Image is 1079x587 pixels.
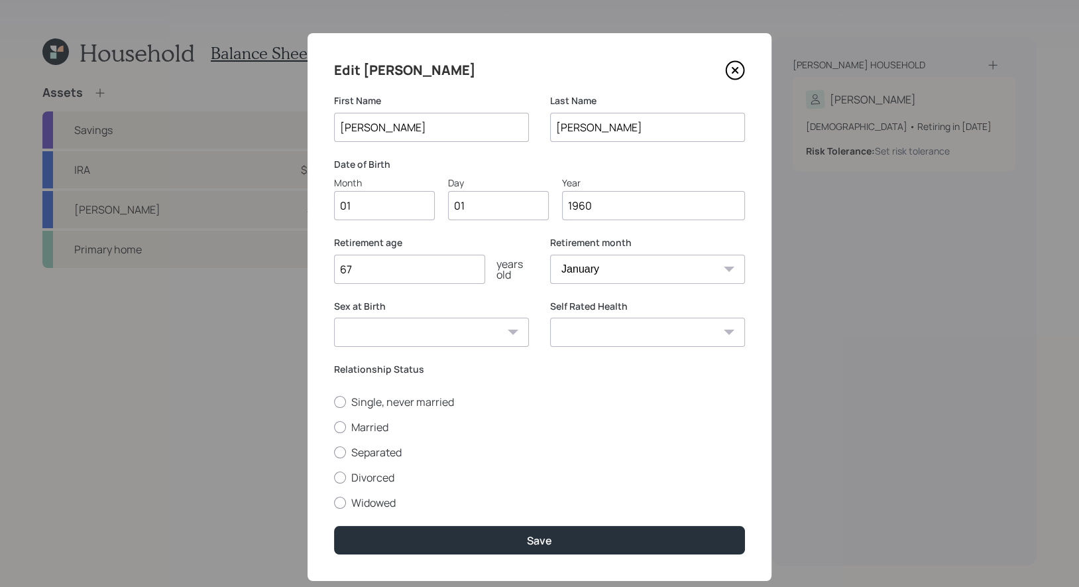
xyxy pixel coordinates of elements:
[334,60,476,81] h4: Edit [PERSON_NAME]
[334,363,745,376] label: Relationship Status
[334,445,745,460] label: Separated
[334,176,435,190] div: Month
[334,395,745,409] label: Single, never married
[334,526,745,554] button: Save
[334,420,745,434] label: Married
[550,236,745,249] label: Retirement month
[334,236,529,249] label: Retirement age
[334,470,745,485] label: Divorced
[562,191,745,220] input: Year
[334,158,745,171] label: Date of Birth
[562,176,745,190] div: Year
[448,191,549,220] input: Day
[334,191,435,220] input: Month
[334,495,745,510] label: Widowed
[550,300,745,313] label: Self Rated Health
[527,533,552,548] div: Save
[485,259,529,280] div: years old
[334,300,529,313] label: Sex at Birth
[550,94,745,107] label: Last Name
[448,176,549,190] div: Day
[334,94,529,107] label: First Name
